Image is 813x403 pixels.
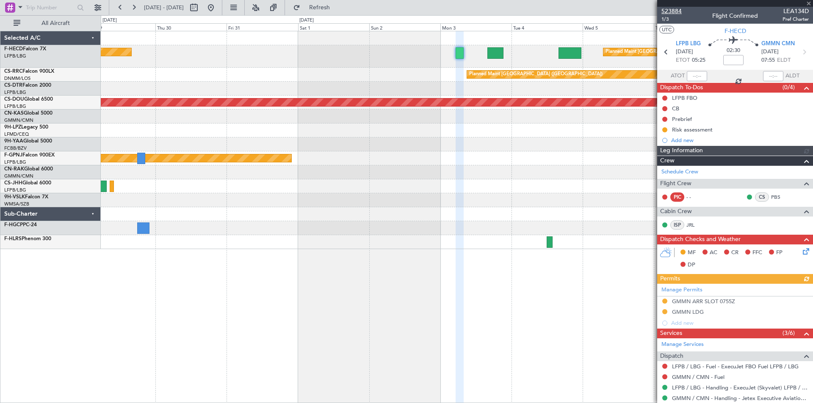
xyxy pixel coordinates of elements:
input: Trip Number [26,1,75,14]
span: 05:25 [692,56,705,65]
a: LFPB/LBG [4,159,26,165]
a: LFPB/LBG [4,187,26,193]
a: Manage Services [661,340,704,349]
div: [DATE] [102,17,117,24]
a: LFPB/LBG [4,103,26,110]
span: F-HECD [4,47,23,52]
div: Add new [671,137,809,144]
div: Wed 29 [84,23,155,31]
span: LFPB LBG [676,40,701,48]
a: DNMM/LOS [4,75,30,82]
span: CN-KAS [4,111,24,116]
span: 07:55 [761,56,775,65]
a: CS-RRCFalcon 900LX [4,69,54,74]
span: LEA134D [783,7,809,16]
a: CN-RAKGlobal 6000 [4,167,53,172]
a: 9H-LPZLegacy 500 [4,125,48,130]
div: Tue 4 [512,23,583,31]
a: LFPB/LBG [4,53,26,59]
div: PIC [670,192,684,202]
span: 02:30 [727,47,740,55]
div: LFPB FBO [672,94,697,101]
a: PBS [771,193,790,201]
span: FFC [752,249,762,257]
a: GMMN / CMN - Fuel [672,373,725,381]
a: F-HECDFalcon 7X [4,47,46,52]
a: CS-JHHGlobal 6000 [4,181,51,186]
span: 9H-YAA [4,139,23,144]
span: CS-DTR [4,83,22,88]
span: All Aircraft [22,20,89,26]
span: CS-DOU [4,97,24,102]
span: CS-JHH [4,181,22,186]
div: Planned Maint [GEOGRAPHIC_DATA] ([GEOGRAPHIC_DATA]) [469,68,603,81]
span: ALDT [785,72,799,80]
a: GMMN/CMN [4,173,33,179]
span: Dispatch Checks and Weather [660,235,741,244]
span: Dispatch [660,351,683,361]
span: 9H-LPZ [4,125,21,130]
span: Flight Crew [660,179,691,189]
a: FCBB/BZV [4,145,27,151]
div: Mon 3 [440,23,512,31]
span: ETOT [676,56,690,65]
span: DP [688,261,695,269]
a: LFMD/CEQ [4,131,29,137]
div: Prebrief [672,115,692,123]
a: LFPB/LBG [4,89,26,96]
span: [DATE] [676,48,693,56]
span: CR [731,249,738,257]
span: Services [660,329,682,338]
span: CN-RAK [4,167,24,172]
a: CS-DOUGlobal 6500 [4,97,53,102]
a: JRL [686,221,705,229]
div: Sat 1 [298,23,369,31]
span: (0/4) [783,83,795,92]
div: CB [672,105,679,112]
a: 9H-YAAGlobal 5000 [4,139,52,144]
div: Fri 31 [227,23,298,31]
div: Thu 30 [155,23,227,31]
span: F-GPNJ [4,153,22,158]
a: F-HLRSPhenom 300 [4,236,51,241]
span: Refresh [302,5,337,11]
span: CS-RRC [4,69,22,74]
div: CS [755,192,769,202]
a: F-HGCPPC-24 [4,222,37,228]
a: WMSA/SZB [4,201,29,207]
div: [DATE] [299,17,314,24]
span: MF [688,249,696,257]
span: F-HECD [725,27,746,36]
a: GMMN / CMN - Handling - Jetex Executive Aviation [GEOGRAPHIC_DATA] GMMN / CMN [672,395,809,402]
div: Wed 5 [583,23,654,31]
a: CN-KASGlobal 5000 [4,111,53,116]
a: Schedule Crew [661,168,698,176]
span: [DATE] - [DATE] [144,4,184,11]
div: Flight Confirmed [712,11,758,20]
a: CS-DTRFalcon 2000 [4,83,51,88]
a: LFPB / LBG - Fuel - ExecuJet FBO Fuel LFPB / LBG [672,363,799,370]
button: All Aircraft [9,16,92,30]
a: F-GPNJFalcon 900EX [4,153,55,158]
span: 523884 [661,7,682,16]
span: ELDT [777,56,791,65]
span: 9H-VSLK [4,195,25,200]
span: F-HGCP [4,222,23,228]
span: (3/6) [783,329,795,337]
div: ISP [670,220,684,230]
span: Crew [660,156,675,166]
span: Pref Charter [783,16,809,23]
span: AC [710,249,717,257]
a: 9H-VSLKFalcon 7X [4,195,48,200]
a: GMMN/CMN [4,117,33,123]
div: Risk assessment [672,126,713,133]
span: [DATE] [761,48,779,56]
span: Dispatch To-Dos [660,83,703,93]
button: Refresh [289,1,340,14]
div: Planned Maint [GEOGRAPHIC_DATA] ([GEOGRAPHIC_DATA]) [606,46,739,58]
span: Cabin Crew [660,207,692,217]
div: - - [686,193,705,201]
a: LFPB / LBG - Handling - ExecuJet (Skyvalet) LFPB / LBG [672,384,809,391]
span: FP [776,249,783,257]
span: F-HLRS [4,236,22,241]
